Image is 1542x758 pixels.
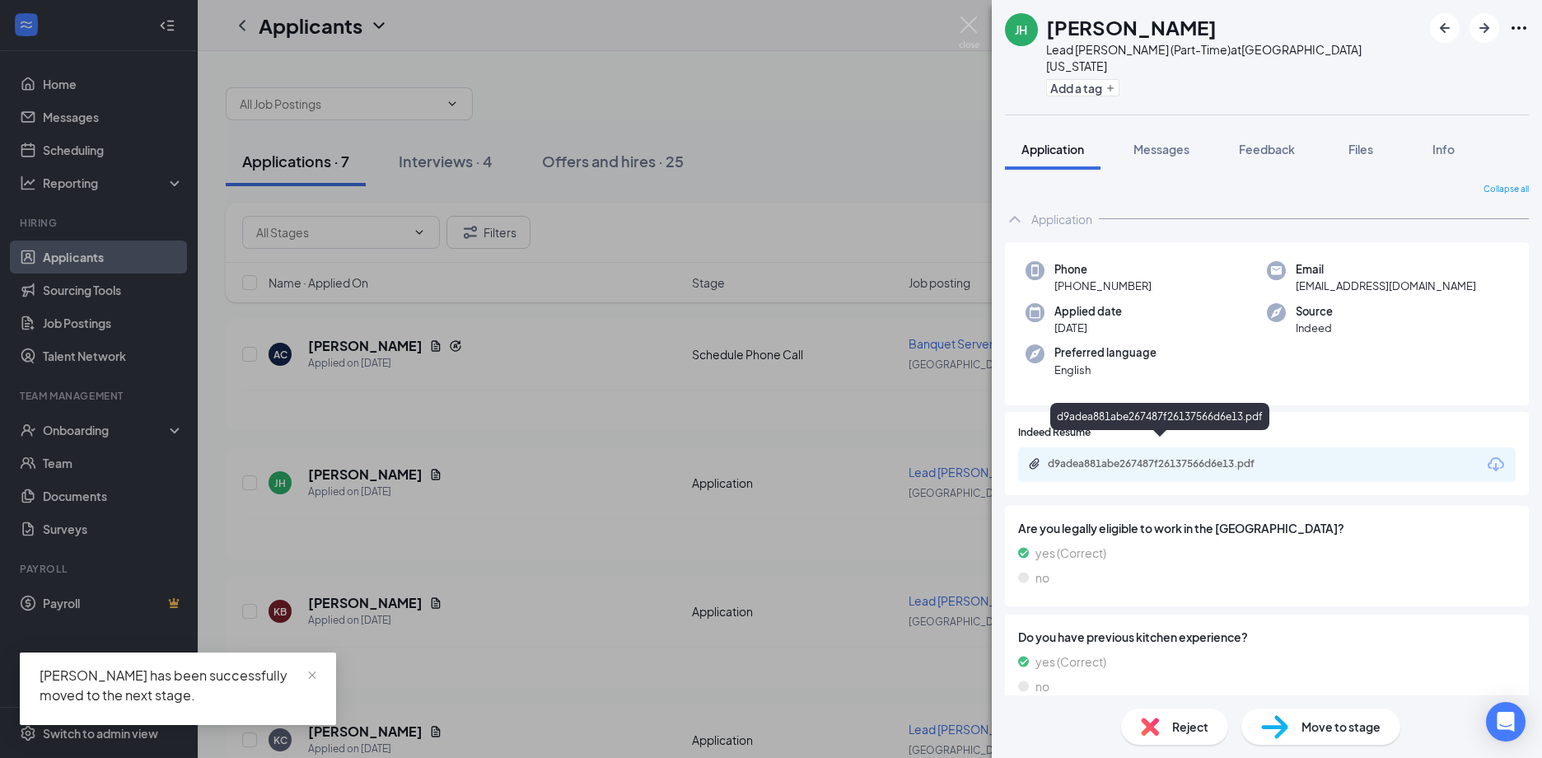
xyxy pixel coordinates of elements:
svg: Paperclip [1028,457,1041,470]
span: Are you legally eligible to work in the [GEOGRAPHIC_DATA]? [1018,519,1516,537]
svg: ArrowLeftNew [1435,18,1455,38]
div: Lead [PERSON_NAME] (Part-Time) at [GEOGRAPHIC_DATA][US_STATE] [1046,41,1422,74]
span: Reject [1172,718,1208,736]
div: d9adea881abe267487f26137566d6e13.pdf [1048,457,1278,470]
svg: Plus [1105,83,1115,93]
span: [EMAIL_ADDRESS][DOMAIN_NAME] [1296,278,1476,294]
span: [PHONE_NUMBER] [1054,278,1152,294]
span: Applied date [1054,303,1122,320]
h1: [PERSON_NAME] [1046,13,1217,41]
div: [PERSON_NAME] has been successfully moved to the next stage. [40,666,316,705]
span: Indeed [1296,320,1333,336]
svg: ChevronUp [1005,209,1025,229]
span: [DATE] [1054,320,1122,336]
span: no [1035,677,1049,695]
span: no [1035,568,1049,587]
div: d9adea881abe267487f26137566d6e13.pdf [1050,403,1269,430]
button: PlusAdd a tag [1046,79,1119,96]
span: yes (Correct) [1035,653,1106,671]
span: Source [1296,303,1333,320]
span: English [1054,362,1156,378]
svg: Download [1486,455,1506,475]
span: Application [1021,142,1084,157]
span: Files [1348,142,1373,157]
span: Messages [1133,142,1189,157]
div: JH [1015,21,1027,38]
svg: Ellipses [1509,18,1529,38]
div: Open Intercom Messenger [1486,702,1526,742]
span: Move to stage [1301,718,1381,736]
span: close [306,670,318,681]
div: Application [1031,211,1092,227]
span: Preferred language [1054,344,1156,361]
span: Info [1432,142,1455,157]
span: Do you have previous kitchen experience? [1018,628,1516,646]
button: ArrowLeftNew [1430,13,1460,43]
a: Paperclipd9adea881abe267487f26137566d6e13.pdf [1028,457,1295,473]
svg: ArrowRight [1474,18,1494,38]
span: Indeed Resume [1018,425,1091,441]
span: yes (Correct) [1035,544,1106,562]
span: Phone [1054,261,1152,278]
span: Collapse all [1484,183,1529,196]
span: Feedback [1239,142,1295,157]
span: Email [1296,261,1476,278]
button: ArrowRight [1470,13,1499,43]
